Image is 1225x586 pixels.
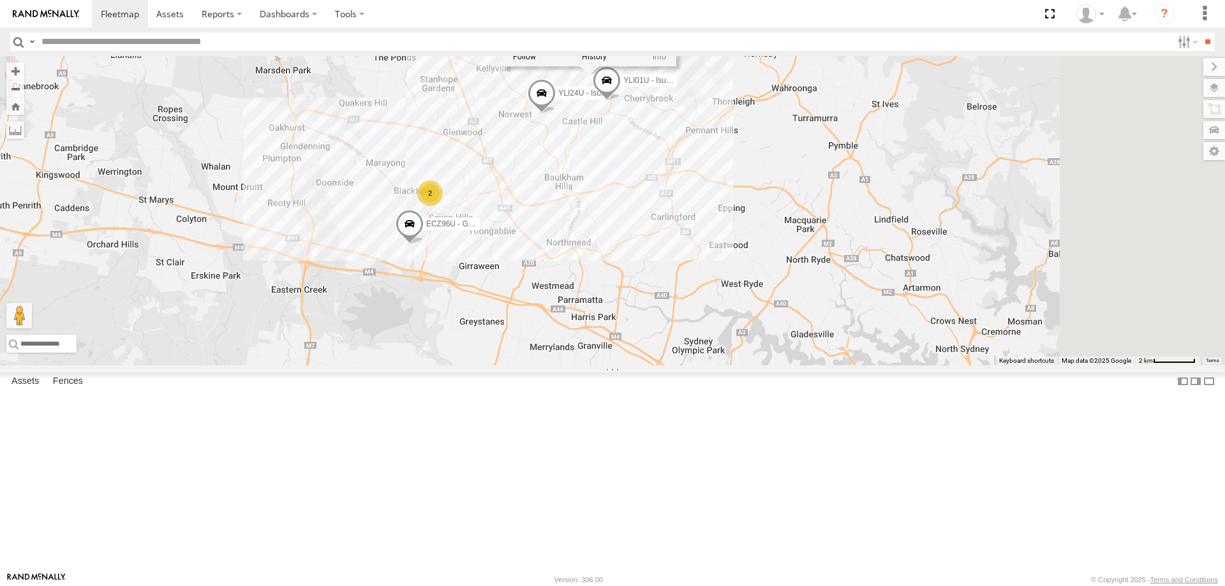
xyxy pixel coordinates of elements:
button: Keyboard shortcuts [999,356,1054,365]
div: Version: 306.00 [554,576,603,583]
label: Dock Summary Table to the Left [1177,372,1189,391]
label: Realtime tracking of Asset [513,52,536,61]
label: Assets [5,372,45,390]
a: Visit our Website [7,573,66,586]
i: ? [1154,4,1175,24]
img: rand-logo.svg [13,10,79,18]
span: Map data ©2025 Google [1062,357,1131,364]
a: Terms (opens in new tab) [1206,358,1219,363]
button: Zoom out [6,80,24,98]
label: Search Query [27,33,37,51]
a: Terms and Conditions [1150,576,1218,583]
span: ECZ96U - Great Wall [426,219,498,228]
label: Dock Summary Table to the Right [1189,372,1202,391]
span: YLI01U - Isuzu DMAX [623,76,698,85]
button: Zoom Home [6,98,24,115]
label: Search Filter Options [1173,33,1200,51]
div: © Copyright 2025 - [1091,576,1218,583]
button: Zoom in [6,62,24,80]
div: 2 [417,180,443,206]
label: View Asset History [582,52,607,61]
label: Fences [47,372,89,390]
button: Drag Pegman onto the map to open Street View [6,303,32,328]
label: Map Settings [1203,142,1225,160]
label: Hide Summary Table [1203,372,1215,391]
span: 2 km [1139,357,1153,364]
label: Measure [6,121,24,139]
div: Tom Tozer [1072,4,1109,24]
span: YLI24U - Isuzu D-MAX [558,89,635,98]
a: View Asset Details [653,52,666,61]
button: Map Scale: 2 km per 63 pixels [1135,356,1199,365]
